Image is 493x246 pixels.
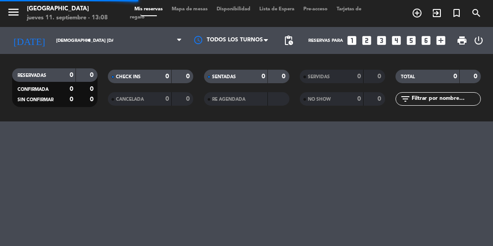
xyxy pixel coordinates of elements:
i: looks_3 [376,35,387,46]
i: search [471,8,482,18]
strong: 0 [453,73,457,80]
strong: 0 [357,73,361,80]
strong: 0 [90,72,95,78]
strong: 0 [165,73,169,80]
strong: 0 [378,73,383,80]
span: SERVIDAS [308,75,330,79]
strong: 0 [90,96,95,103]
i: arrow_drop_down [84,35,94,46]
i: menu [7,5,20,19]
strong: 0 [165,96,169,102]
i: exit_to_app [431,8,442,18]
i: add_circle_outline [412,8,422,18]
span: Mapa de mesas [167,7,212,12]
span: print [457,35,467,46]
i: looks_one [346,35,358,46]
i: power_settings_new [473,35,484,46]
i: turned_in_not [451,8,462,18]
strong: 0 [282,73,287,80]
strong: 0 [474,73,479,80]
strong: 0 [70,86,73,92]
i: filter_list [400,94,411,104]
button: menu [7,5,20,22]
i: looks_5 [405,35,417,46]
span: Disponibilidad [212,7,255,12]
span: TOTAL [401,75,415,79]
div: LOG OUT [471,27,486,54]
i: add_box [435,35,447,46]
span: CANCELADA [116,97,144,102]
strong: 0 [70,72,73,78]
i: looks_6 [420,35,432,46]
span: RE AGENDADA [212,97,245,102]
strong: 0 [90,86,95,92]
span: Mis reservas [130,7,167,12]
input: Filtrar por nombre... [411,94,480,104]
div: [GEOGRAPHIC_DATA] [27,4,108,13]
span: SENTADAS [212,75,236,79]
span: Pre-acceso [299,7,332,12]
span: SIN CONFIRMAR [18,98,53,102]
span: Reservas para [308,38,343,43]
strong: 0 [186,73,191,80]
div: jueves 11. septiembre - 13:08 [27,13,108,22]
span: Lista de Espera [255,7,299,12]
strong: 0 [262,73,265,80]
strong: 0 [186,96,191,102]
i: looks_two [361,35,373,46]
span: NO SHOW [308,97,331,102]
strong: 0 [357,96,361,102]
span: CHECK INS [116,75,141,79]
strong: 0 [70,96,73,103]
strong: 0 [378,96,383,102]
span: RESERVADAS [18,73,46,78]
span: pending_actions [283,35,294,46]
span: CONFIRMADA [18,87,49,92]
i: looks_4 [391,35,402,46]
i: [DATE] [7,31,52,50]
